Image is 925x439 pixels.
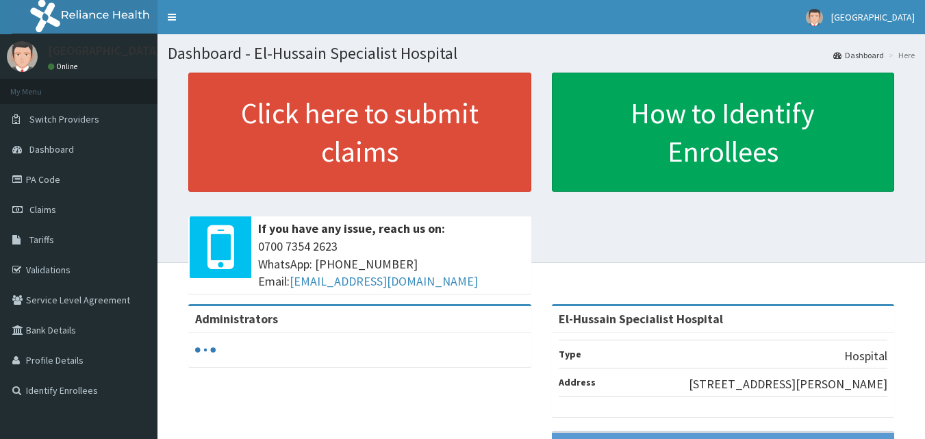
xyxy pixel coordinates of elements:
[559,311,723,327] strong: El-Hussain Specialist Hospital
[188,73,531,192] a: Click here to submit claims
[48,45,161,57] p: [GEOGRAPHIC_DATA]
[885,49,915,61] li: Here
[48,62,81,71] a: Online
[833,49,884,61] a: Dashboard
[168,45,915,62] h1: Dashboard - El-Hussain Specialist Hospital
[258,221,445,236] b: If you have any issue, reach us on:
[831,11,915,23] span: [GEOGRAPHIC_DATA]
[258,238,524,290] span: 0700 7354 2623 WhatsApp: [PHONE_NUMBER] Email:
[689,375,887,393] p: [STREET_ADDRESS][PERSON_NAME]
[29,203,56,216] span: Claims
[195,311,278,327] b: Administrators
[806,9,823,26] img: User Image
[29,113,99,125] span: Switch Providers
[29,143,74,155] span: Dashboard
[29,234,54,246] span: Tariffs
[290,273,478,289] a: [EMAIL_ADDRESS][DOMAIN_NAME]
[7,41,38,72] img: User Image
[844,347,887,365] p: Hospital
[559,376,596,388] b: Address
[552,73,895,192] a: How to Identify Enrollees
[195,340,216,360] svg: audio-loading
[559,348,581,360] b: Type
